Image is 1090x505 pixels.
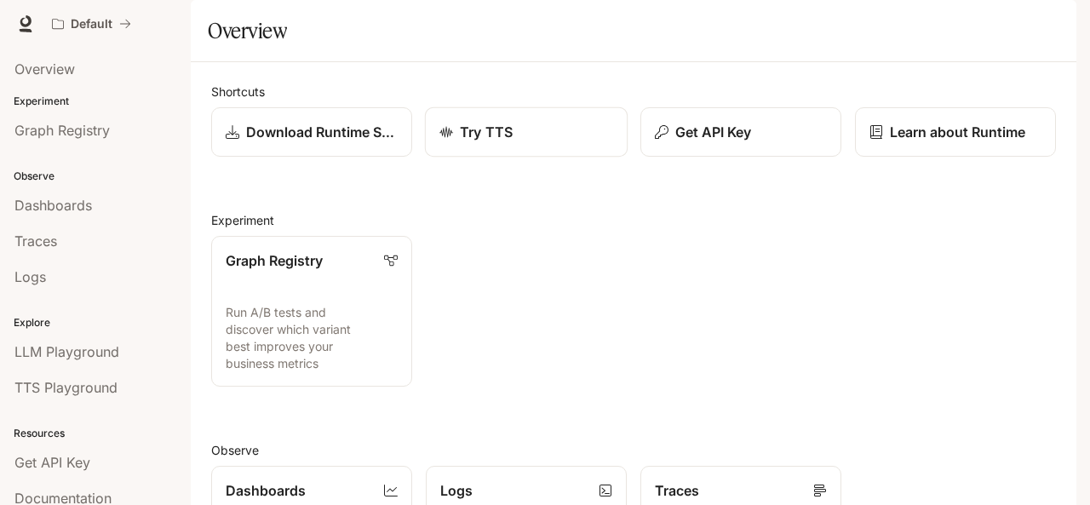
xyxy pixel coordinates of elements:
[211,441,1056,459] h2: Observe
[226,250,323,271] p: Graph Registry
[211,236,412,387] a: Graph RegistryRun A/B tests and discover which variant best improves your business metrics
[211,83,1056,100] h2: Shortcuts
[211,107,412,157] a: Download Runtime SDK
[890,122,1025,142] p: Learn about Runtime
[71,17,112,32] p: Default
[855,107,1056,157] a: Learn about Runtime
[211,211,1056,229] h2: Experiment
[226,480,306,501] p: Dashboards
[246,122,398,142] p: Download Runtime SDK
[425,107,628,158] a: Try TTS
[440,480,473,501] p: Logs
[460,122,513,142] p: Try TTS
[44,7,139,41] button: All workspaces
[675,122,751,142] p: Get API Key
[208,14,287,48] h1: Overview
[655,480,699,501] p: Traces
[226,304,398,372] p: Run A/B tests and discover which variant best improves your business metrics
[640,107,841,157] button: Get API Key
